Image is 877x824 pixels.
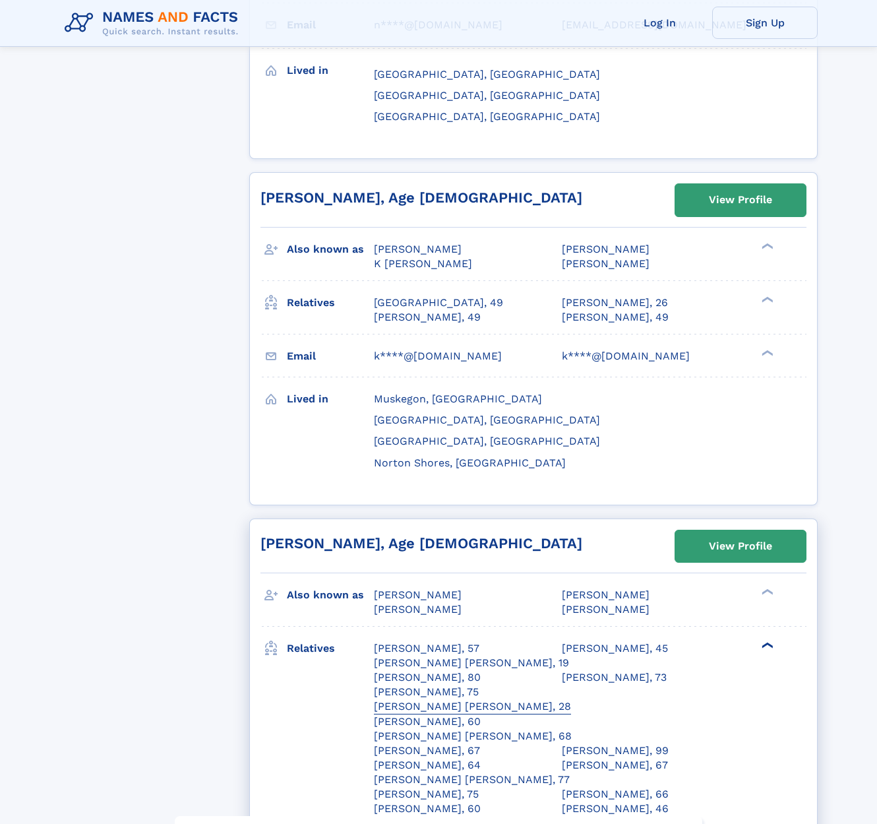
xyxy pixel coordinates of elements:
h3: Lived in [287,59,374,82]
a: [PERSON_NAME], 26 [562,296,668,310]
a: View Profile [675,530,806,562]
a: [PERSON_NAME], 60 [374,802,481,816]
span: [GEOGRAPHIC_DATA], [GEOGRAPHIC_DATA] [374,414,600,426]
a: [PERSON_NAME], Age [DEMOGRAPHIC_DATA] [260,189,582,206]
h3: Lived in [287,388,374,410]
span: [PERSON_NAME] [374,603,462,616]
img: Logo Names and Facts [59,5,249,41]
div: ❯ [758,641,774,650]
span: [PERSON_NAME] [562,257,650,270]
a: [PERSON_NAME], 66 [562,787,669,802]
a: [PERSON_NAME], 64 [374,758,481,773]
a: Sign Up [712,7,818,39]
span: [PERSON_NAME] [562,603,650,616]
div: ❯ [758,296,774,304]
a: [PERSON_NAME], 67 [562,758,668,773]
span: [PERSON_NAME] [562,588,650,601]
a: Log In [607,7,712,39]
div: View Profile [709,185,772,215]
h3: Relatives [287,637,374,660]
div: ❯ [758,349,774,358]
span: [PERSON_NAME] [562,243,650,255]
h3: Also known as [287,584,374,606]
h3: Relatives [287,292,374,314]
a: [PERSON_NAME], 45 [562,641,668,656]
span: K [PERSON_NAME] [374,257,472,270]
span: [GEOGRAPHIC_DATA], [GEOGRAPHIC_DATA] [374,68,600,80]
a: [PERSON_NAME], 80 [374,670,481,685]
a: [PERSON_NAME] [PERSON_NAME], 77 [374,773,570,787]
span: [GEOGRAPHIC_DATA], [GEOGRAPHIC_DATA] [374,89,600,102]
span: Norton Shores, [GEOGRAPHIC_DATA] [374,457,566,469]
span: Muskegon, [GEOGRAPHIC_DATA] [374,393,542,405]
a: [PERSON_NAME] [PERSON_NAME], 68 [374,729,572,744]
div: ❯ [758,241,774,250]
div: ❯ [758,587,774,596]
a: [PERSON_NAME], 60 [374,714,481,729]
a: [PERSON_NAME], 46 [562,802,669,816]
a: [PERSON_NAME], 99 [562,744,669,758]
span: [PERSON_NAME] [374,588,462,601]
h3: Also known as [287,238,374,261]
div: View Profile [709,531,772,561]
span: [GEOGRAPHIC_DATA], [GEOGRAPHIC_DATA] [374,435,600,447]
a: [PERSON_NAME] [PERSON_NAME], 28 [374,699,571,714]
a: [PERSON_NAME] [PERSON_NAME], 19 [374,656,569,670]
a: [PERSON_NAME], 75 [374,685,479,699]
a: [PERSON_NAME], 49 [374,310,481,325]
a: [PERSON_NAME], 49 [562,310,669,325]
a: [GEOGRAPHIC_DATA], 49 [374,296,503,310]
span: [PERSON_NAME] [374,243,462,255]
a: View Profile [675,184,806,216]
h3: Email [287,345,374,367]
a: [PERSON_NAME], 73 [562,670,667,685]
span: [GEOGRAPHIC_DATA], [GEOGRAPHIC_DATA] [374,110,600,123]
a: [PERSON_NAME], 67 [374,744,480,758]
a: [PERSON_NAME], Age [DEMOGRAPHIC_DATA] [260,535,582,552]
a: [PERSON_NAME], 75 [374,787,479,802]
a: [PERSON_NAME], 57 [374,641,479,656]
